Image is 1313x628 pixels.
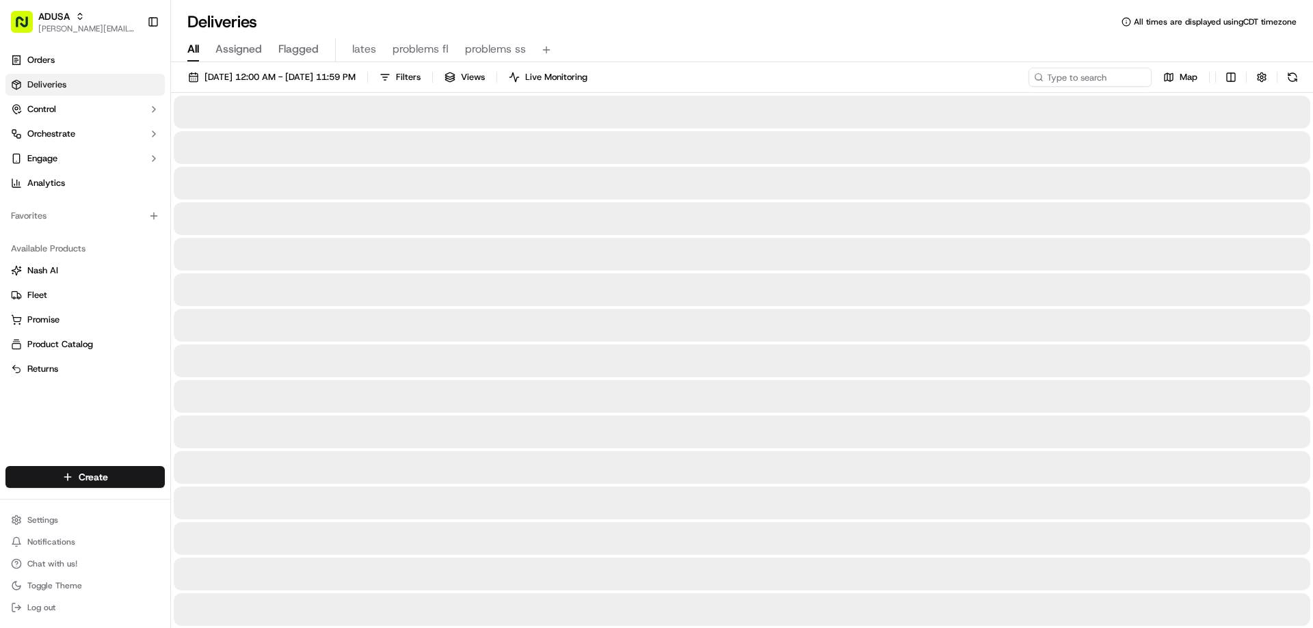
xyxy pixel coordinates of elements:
span: Live Monitoring [525,71,587,83]
span: All times are displayed using CDT timezone [1134,16,1297,27]
span: Chat with us! [27,558,77,569]
span: Orders [27,54,55,66]
button: Create [5,466,165,488]
button: Map [1157,68,1204,87]
span: Product Catalog [27,338,93,351]
span: Orchestrate [27,128,75,140]
span: lates [352,41,376,57]
button: Filters [373,68,427,87]
span: [DATE] 12:00 AM - [DATE] 11:59 PM [204,71,356,83]
button: Toggle Theme [5,576,165,595]
a: Nash AI [11,264,159,277]
button: Control [5,98,165,120]
button: Nash AI [5,260,165,282]
span: Log out [27,602,55,613]
button: Notifications [5,532,165,551]
button: Log out [5,598,165,617]
span: Map [1180,71,1197,83]
span: Toggle Theme [27,580,82,591]
button: Chat with us! [5,554,165,573]
span: Nash AI [27,264,58,277]
span: Deliveries [27,79,66,91]
button: Live Monitoring [503,68,594,87]
button: Product Catalog [5,333,165,355]
button: [DATE] 12:00 AM - [DATE] 11:59 PM [182,68,362,87]
a: Analytics [5,172,165,194]
span: Create [79,470,108,484]
button: Orchestrate [5,123,165,145]
button: Settings [5,510,165,530]
span: Fleet [27,289,47,301]
button: ADUSA [38,10,70,23]
button: Fleet [5,284,165,306]
span: Analytics [27,177,65,189]
span: Control [27,103,56,115]
a: Orders [5,49,165,71]
span: Views [461,71,485,83]
span: Settings [27,515,58,525]
button: Refresh [1283,68,1302,87]
span: Notifications [27,536,75,547]
button: Engage [5,148,165,169]
span: Engage [27,152,57,165]
div: Available Products [5,238,165,260]
h1: Deliveries [187,11,257,33]
a: Fleet [11,289,159,301]
button: Promise [5,309,165,331]
span: Flagged [278,41,319,57]
a: Product Catalog [11,338,159,351]
div: Favorites [5,205,165,227]
span: All [187,41,199,57]
a: Returns [11,363,159,375]
button: [PERSON_NAME][EMAIL_ADDRESS][PERSON_NAME][DOMAIN_NAME] [38,23,136,34]
span: Promise [27,314,59,326]
input: Type to search [1029,68,1152,87]
button: Views [438,68,491,87]
button: ADUSA[PERSON_NAME][EMAIL_ADDRESS][PERSON_NAME][DOMAIN_NAME] [5,5,142,38]
span: problems ss [465,41,526,57]
a: Promise [11,314,159,326]
span: Assigned [215,41,262,57]
span: Filters [396,71,421,83]
button: Returns [5,358,165,380]
span: problems fl [393,41,449,57]
span: Returns [27,363,58,375]
a: Deliveries [5,74,165,96]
